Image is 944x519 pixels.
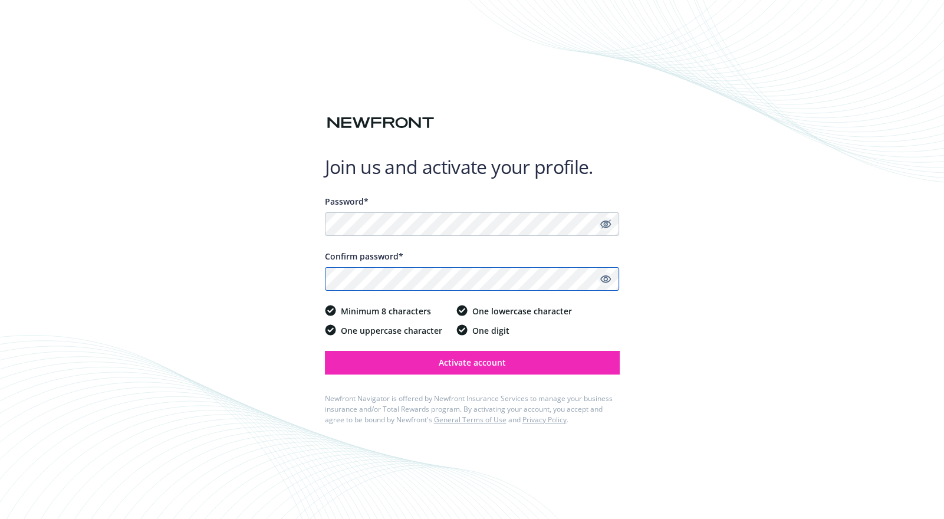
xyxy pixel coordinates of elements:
a: Privacy Policy [522,415,567,425]
a: Hide password [598,217,613,231]
span: Minimum 8 characters [341,305,431,317]
button: Activate account [325,351,620,375]
img: Newfront logo [325,113,436,133]
a: General Terms of Use [434,415,506,425]
h1: Join us and activate your profile. [325,155,620,179]
span: One uppercase character [341,324,442,337]
span: One lowercase character [472,305,572,317]
a: Show password [598,272,613,286]
span: Confirm password* [325,251,403,262]
span: Password* [325,196,369,207]
span: One digit [472,324,509,337]
input: Enter a unique password... [325,212,620,236]
span: Activate account [439,357,506,368]
div: Newfront Navigator is offered by Newfront Insurance Services to manage your business insurance an... [325,393,620,425]
input: Confirm your unique password... [325,267,620,291]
